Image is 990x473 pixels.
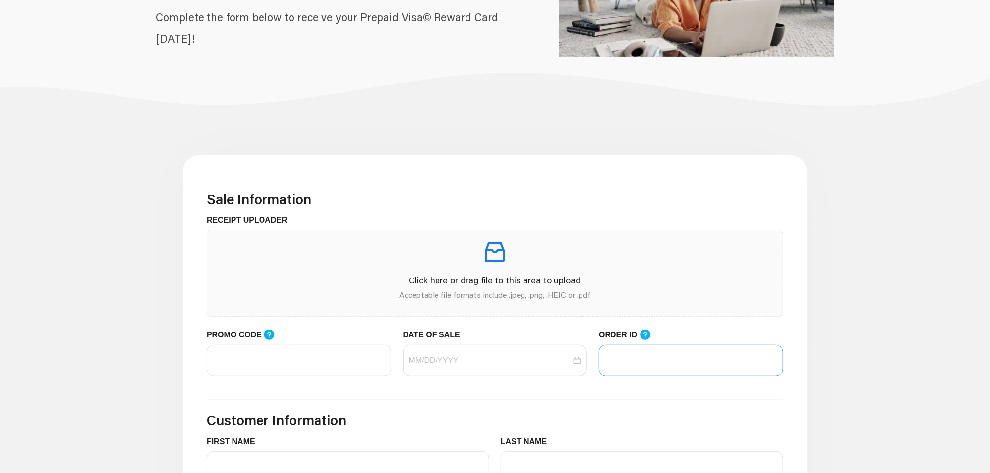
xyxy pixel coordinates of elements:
[207,436,262,447] label: FIRST NAME
[501,436,554,447] label: LAST NAME
[599,329,661,341] label: ORDER ID
[481,238,509,266] span: inbox
[207,329,285,341] label: PROMO CODE
[207,412,783,429] h3: Customer Information
[207,214,295,226] label: RECEIPT UPLOADER
[207,230,783,316] span: inboxClick here or drag file to this area to uploadAcceptable file formats include .jpeg, .png, ....
[403,329,467,341] label: DATE OF SALE
[215,289,775,301] p: Acceptable file formats include .jpeg, .png, .HEIC or .pdf
[207,191,783,208] h3: Sale Information
[156,6,519,50] p: Complete the form below to receive your Prepaid Visa© Reward Card [DATE]!
[409,355,572,366] input: DATE OF SALE
[215,274,775,287] p: Click here or drag file to this area to upload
